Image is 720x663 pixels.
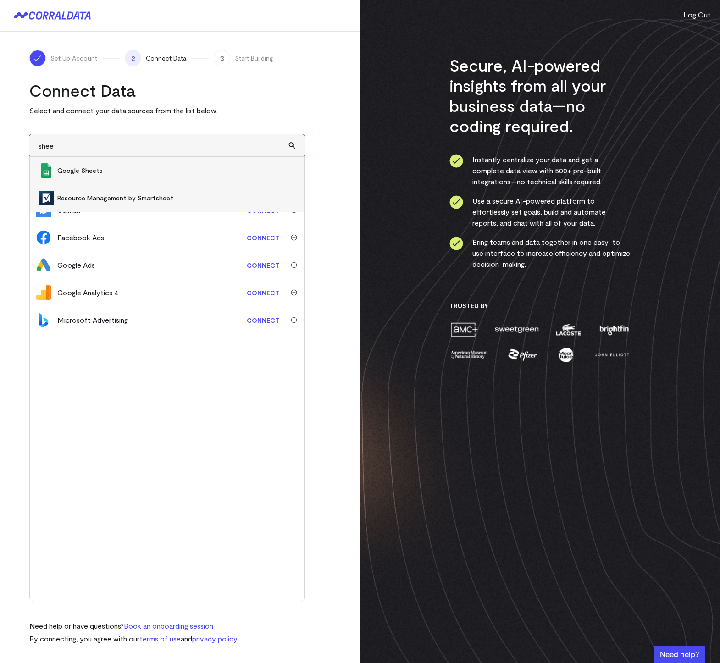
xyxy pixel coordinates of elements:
img: sweetgreen-1d1fb32c.png [494,321,540,337]
img: google_analytics_4-4ee20295.svg [36,285,51,300]
img: pfizer-e137f5fc.png [507,347,539,363]
img: facebook_ads-56946ca1.svg [36,230,51,245]
img: ico-check-circle-4b19435c.svg [449,195,463,209]
span: 3 [214,50,230,66]
div: Google Ads [57,260,95,271]
h2: Connect Data [29,80,305,100]
img: trash-40e54a27.svg [291,289,297,296]
img: Resource Management by Smartsheet [39,191,54,205]
button: Log Out [683,9,711,20]
img: john-elliott-25751c40.png [593,347,631,363]
input: Search and add other data sources [29,134,305,157]
span: Connect Data [146,54,186,63]
img: brightfin-a251e171.png [598,321,631,337]
div: Microsoft Advertising [57,315,128,326]
img: ico-check-circle-4b19435c.svg [449,154,463,168]
li: Bring teams and data together in one easy-to-use interface to increase efficiency and optimize de... [449,237,631,270]
a: Connect [242,284,284,301]
img: trash-40e54a27.svg [291,262,297,268]
img: Google Sheets [39,163,54,178]
span: Start Building [235,54,273,63]
div: Google Analytics 4 [57,287,119,298]
img: ico-check-circle-4b19435c.svg [449,237,463,250]
img: ico-check-white-5ff98cb1.svg [33,54,42,63]
img: amnh-5afada46.png [449,347,489,363]
h3: Secure, AI-powered insights from all your business data—no coding required. [449,55,631,136]
a: terms of use [139,634,181,643]
li: Instantly centralize your data and get a complete data view with 500+ pre-built integrations—no t... [449,154,631,187]
span: Resource Management by Smartsheet [57,193,295,203]
p: By connecting, you agree with our and [29,633,238,644]
a: Connect [242,257,284,274]
p: Need help or have questions? [29,620,238,631]
img: google_ads-c8121f33.png [36,258,51,272]
img: moon-juice-c312e729.png [557,347,575,363]
img: lacoste-7a6b0538.png [555,321,582,337]
a: Connect [242,229,284,246]
span: 2 [125,50,141,66]
img: trash-40e54a27.svg [291,234,297,241]
a: Book an onboarding session. [124,621,215,630]
span: Google Sheets [57,166,295,175]
a: privacy policy. [192,634,238,643]
h3: Trusted By [449,302,631,310]
p: Select and connect your data sources from the list below. [29,105,305,116]
div: Facebook Ads [57,232,104,243]
img: bingads-f64eff47.svg [36,313,51,327]
span: Set Up Account [50,54,97,63]
a: Connect [242,312,284,329]
li: Use a secure AI-powered platform to effortlessly set goals, build and automate reports, and chat ... [449,195,631,228]
img: amc-0b11a8f1.png [449,321,479,337]
img: trash-40e54a27.svg [291,317,297,323]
